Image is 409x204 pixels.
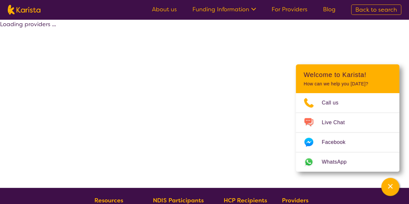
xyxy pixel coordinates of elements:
[8,5,40,15] img: Karista logo
[381,178,399,196] button: Channel Menu
[304,71,392,79] h2: Welcome to Karista!
[323,5,336,13] a: Blog
[296,64,399,172] div: Channel Menu
[322,98,346,108] span: Call us
[296,152,399,172] a: Web link opens in a new tab.
[192,5,256,13] a: Funding Information
[355,6,397,14] span: Back to search
[304,81,392,87] p: How can we help you [DATE]?
[296,93,399,172] ul: Choose channel
[351,5,401,15] a: Back to search
[322,157,354,167] span: WhatsApp
[322,137,353,147] span: Facebook
[322,118,352,127] span: Live Chat
[272,5,307,13] a: For Providers
[152,5,177,13] a: About us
